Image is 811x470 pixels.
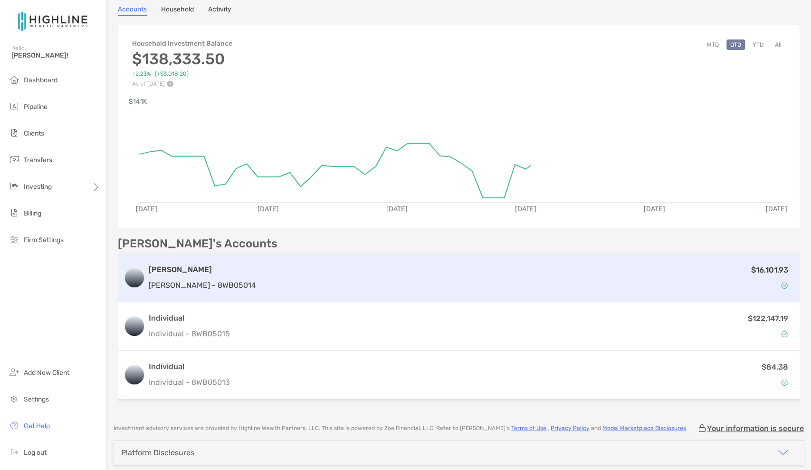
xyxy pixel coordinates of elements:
span: Billing [24,209,41,217]
button: MTD [703,39,723,50]
img: Zoe Logo [11,4,95,38]
a: Household [161,5,194,16]
text: [DATE] [386,205,408,213]
span: ( +$3,018.20 ) [155,70,189,78]
img: Account Status icon [781,379,788,386]
span: Investing [24,183,52,191]
a: Privacy Policy [551,425,590,431]
img: get-help icon [9,420,20,431]
span: Log out [24,449,47,457]
img: clients icon [9,127,20,138]
a: Activity [208,5,231,16]
a: Terms of Use [511,425,546,431]
span: [PERSON_NAME]! [11,51,100,59]
span: Firm Settings [24,236,64,244]
a: Accounts [118,5,147,16]
img: transfers icon [9,154,20,165]
img: icon arrow [777,447,789,458]
img: Account Status icon [781,282,788,289]
img: firm-settings icon [9,234,20,245]
text: $141K [129,98,147,106]
img: investing icon [9,180,20,192]
text: [DATE] [515,205,536,213]
h3: [PERSON_NAME] [149,264,256,275]
button: QTD [726,39,745,50]
img: Performance Info [167,80,173,87]
img: Account Status icon [781,331,788,337]
img: logo account [125,365,144,384]
text: [DATE] [136,205,157,213]
img: pipeline icon [9,100,20,112]
p: $16,101.93 [751,264,788,276]
p: $84.38 [762,361,788,373]
p: Investment advisory services are provided by Highline Wealth Partners, LLC . This site is powered... [114,425,687,432]
img: logo account [125,317,144,336]
text: [DATE] [644,205,665,213]
p: As of [DATE] [132,80,232,87]
img: logout icon [9,446,20,458]
text: [DATE] [765,205,787,213]
p: [PERSON_NAME]'s Accounts [118,238,277,250]
p: [PERSON_NAME] - 8WB05014 [149,279,256,291]
a: Model Marketplace Disclosures [602,425,686,431]
p: $122,147.19 [748,313,788,324]
span: Pipeline [24,103,48,111]
img: dashboard icon [9,74,20,85]
h3: Individual [149,313,230,324]
div: Platform Disclosures [121,448,194,457]
text: [DATE] [258,205,279,213]
button: YTD [749,39,767,50]
img: logo account [125,268,144,287]
span: Dashboard [24,76,57,84]
span: Clients [24,129,44,137]
span: Transfers [24,156,52,164]
img: billing icon [9,207,20,218]
h3: $138,333.50 [132,50,232,68]
img: add_new_client icon [9,366,20,378]
img: settings icon [9,393,20,404]
span: Add New Client [24,369,69,377]
p: Individual - 8WB05013 [149,376,230,388]
h3: Individual [149,361,230,372]
h4: Household Investment Balance [132,39,232,48]
span: Get Help [24,422,50,430]
p: Individual - 8WB05015 [149,328,230,340]
span: Settings [24,395,49,403]
span: +2.23% [132,70,151,78]
button: All [771,39,785,50]
p: Your information is secure [707,424,804,433]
